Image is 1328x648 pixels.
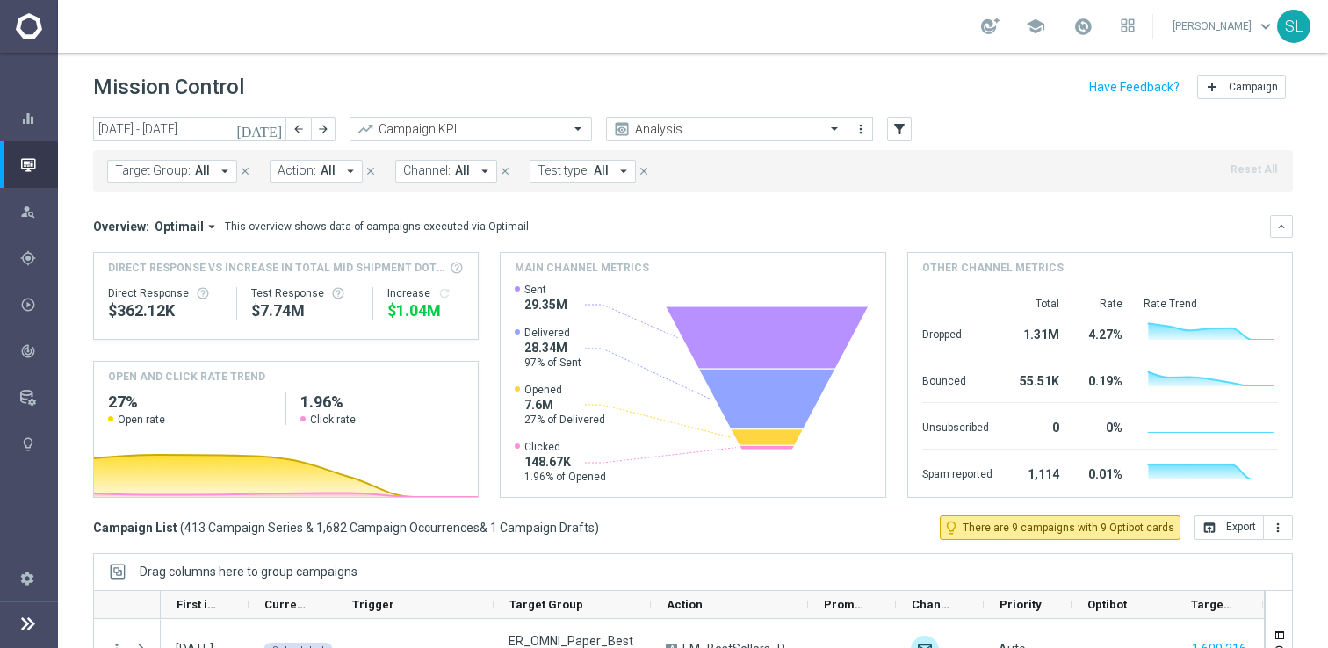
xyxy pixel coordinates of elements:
multiple-options-button: Export to CSV [1194,520,1293,534]
span: 27% of Delivered [524,413,605,427]
i: preview [613,120,631,138]
div: 55.51K [1014,365,1059,393]
div: Spam reported [922,458,992,486]
div: 1.31M [1014,319,1059,347]
span: Targeted Customers [1191,598,1233,611]
div: gps_fixed Plan [19,251,58,265]
span: Trigger [352,598,394,611]
button: close [497,162,513,181]
span: 148.67K [524,454,606,470]
span: ) [595,520,599,536]
div: Bounced [922,365,992,393]
i: add [1205,80,1219,94]
input: Have Feedback? [1089,81,1180,93]
i: gps_fixed [20,250,36,266]
div: $1,041,505 [387,300,464,321]
span: Sent [524,283,567,297]
h3: Campaign List [93,520,599,536]
i: close [239,165,251,177]
button: [DATE] [234,117,286,143]
span: Optibot [1087,598,1127,611]
i: settings [19,570,35,586]
h3: Overview: [93,219,149,234]
h4: Main channel metrics [515,260,649,276]
i: close [638,165,650,177]
span: Test type: [538,163,589,178]
span: keyboard_arrow_down [1256,17,1275,36]
i: trending_up [357,120,374,138]
span: 29.35M [524,297,567,313]
div: SL [1277,10,1310,43]
div: Unsubscribed [922,412,992,440]
span: There are 9 campaigns with 9 Optibot cards [963,520,1174,536]
div: Mission Control [19,158,58,172]
div: Row Groups [140,565,357,579]
button: Data Studio [19,391,58,405]
i: arrow_back [292,123,305,135]
div: Dashboard [20,95,57,141]
h4: OPEN AND CLICK RATE TREND [108,369,265,385]
div: 0% [1080,412,1122,440]
button: lightbulb_outline There are 9 campaigns with 9 Optibot cards [940,515,1180,540]
button: Test type: All arrow_drop_down [530,160,636,183]
h2: 27% [108,392,271,413]
span: Current Status [264,598,307,611]
span: Action: [278,163,316,178]
i: person_search [20,204,36,220]
button: Channel: All arrow_drop_down [395,160,497,183]
span: Target Group [509,598,583,611]
span: Drag columns here to group campaigns [140,565,357,579]
span: All [455,163,470,178]
button: play_circle_outline Execute [19,298,58,312]
div: 1,114 [1014,458,1059,486]
i: [DATE] [236,121,284,137]
button: more_vert [1264,515,1293,540]
button: equalizer Dashboard [19,112,58,126]
span: All [321,163,336,178]
div: Plan [20,250,57,266]
div: 4.27% [1080,319,1122,347]
span: Opened [524,383,605,397]
ng-select: Analysis [606,117,848,141]
div: Increase [387,286,464,300]
button: track_changes Analyze [19,344,58,358]
button: person_search Explore [19,205,58,219]
div: Dropped [922,319,992,347]
div: Test Response [251,286,357,300]
i: close [499,165,511,177]
button: add Campaign [1197,75,1286,99]
div: Explore [20,204,57,220]
button: Action: All arrow_drop_down [270,160,363,183]
span: Delivered [524,326,581,340]
button: keyboard_arrow_down [1270,215,1293,238]
button: arrow_back [286,117,311,141]
i: lightbulb [20,436,36,452]
i: arrow_drop_down [343,163,358,179]
i: arrow_drop_down [477,163,493,179]
div: Data Studio [20,390,57,406]
button: Optimail arrow_drop_down [149,219,225,234]
i: refresh [437,286,451,300]
span: Campaign [1229,81,1278,93]
span: 413 Campaign Series & 1,682 Campaign Occurrences [184,520,480,536]
ng-select: Campaign KPI [350,117,592,141]
button: close [636,162,652,181]
span: Target Group: [115,163,191,178]
i: close [364,165,377,177]
button: arrow_forward [311,117,336,141]
i: more_vert [1271,521,1285,535]
i: equalizer [20,111,36,126]
div: 0 [1014,412,1059,440]
h1: Mission Control [93,75,244,100]
i: arrow_drop_down [204,219,220,234]
i: open_in_browser [1202,521,1216,535]
a: [PERSON_NAME]keyboard_arrow_down [1171,13,1277,40]
span: Open rate [118,413,165,427]
i: track_changes [20,343,36,359]
i: lightbulb_outline [943,520,959,536]
div: Total [1014,297,1059,311]
h2: 1.96% [300,392,464,413]
button: close [237,162,253,181]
